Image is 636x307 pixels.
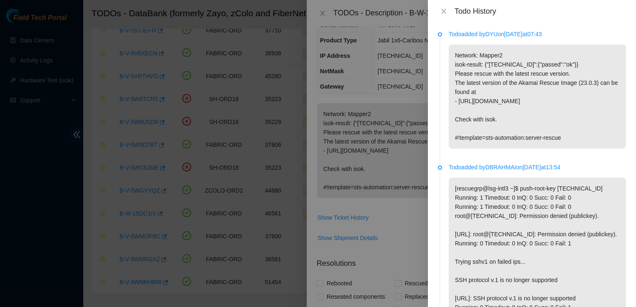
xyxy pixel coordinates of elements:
p: Network: Mapper2 isok-result: {"[TECHNICAL_ID]":{"passed":"ok"}} Please rescue with the latest re... [449,45,626,149]
div: Todo History [455,7,626,16]
p: Todo added by DYU on [DATE] at 07:43 [449,30,626,39]
span: close [440,8,447,15]
p: Todo added by DBRAHMAI on [DATE] at 13:54 [449,163,626,172]
button: Close [438,7,450,15]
